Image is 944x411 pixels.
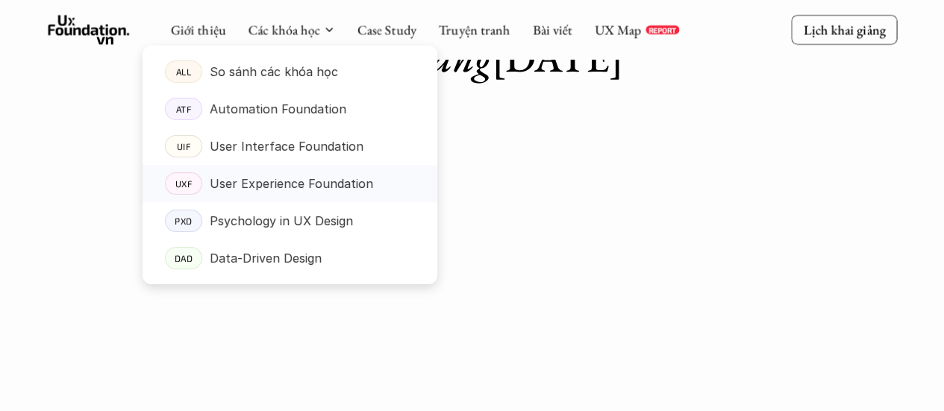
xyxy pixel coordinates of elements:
[143,165,437,202] a: UXFUser Experience Foundation
[18,104,42,116] span: 14 px
[210,98,346,120] p: Automation Foundation
[175,253,193,263] p: DAD
[6,47,218,63] h3: Style
[143,128,437,165] a: UIFUser Interface Foundation
[6,90,51,103] label: Font Size
[791,15,897,44] a: Lịch khai giảng
[210,210,353,232] p: Psychology in UX Design
[6,6,218,19] div: Outline
[22,19,81,32] a: Back to Top
[175,178,193,189] p: UXF
[176,104,192,114] p: ATF
[648,25,675,34] p: REPORT
[210,172,373,195] p: User Experience Foundation
[143,90,437,128] a: ATFAutomation Foundation
[645,25,678,34] a: REPORT
[175,216,193,226] p: PXD
[438,21,510,38] a: Truyện tranh
[532,21,572,38] a: Bài viết
[803,21,885,38] p: Lịch khai giảng
[170,21,225,38] a: Giới thiệu
[210,135,363,157] p: User Interface Foundation
[177,141,191,151] p: UIF
[248,21,319,38] a: Các khóa học
[143,239,437,277] a: DADData-Driven Design
[143,202,437,239] a: PXDPsychology in UX Design
[594,21,641,38] a: UX Map
[357,21,416,38] a: Case Study
[210,60,338,83] p: So sánh các khóa học
[210,247,322,269] p: Data-Driven Design
[143,53,437,90] a: ALLSo sánh các khóa học
[176,66,192,77] p: ALL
